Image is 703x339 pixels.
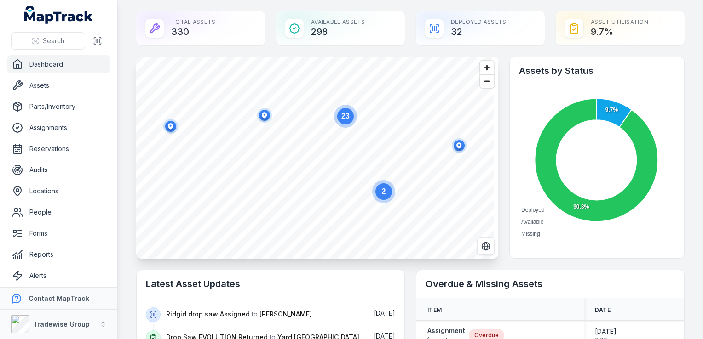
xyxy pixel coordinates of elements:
a: Parts/Inventory [7,97,110,116]
a: Reports [7,245,110,264]
strong: Contact MapTrack [29,294,89,302]
h2: Assets by Status [519,64,675,77]
a: Locations [7,182,110,200]
strong: Tradewise Group [33,320,90,328]
span: Item [427,306,442,314]
span: [DATE] [595,327,617,336]
h2: Latest Asset Updates [146,277,395,290]
a: [PERSON_NAME] [259,310,312,319]
span: Missing [521,231,540,237]
text: 23 [341,112,350,120]
strong: Assignment [427,326,465,335]
button: Switch to Satellite View [477,237,495,255]
text: 2 [382,187,386,195]
span: [DATE] [374,309,395,317]
button: Zoom in [480,61,494,74]
span: to [166,310,312,318]
a: Alerts [7,266,110,285]
a: Ridgid drop saw [166,310,218,319]
a: People [7,203,110,221]
span: Available [521,219,543,225]
button: Search [11,32,85,50]
a: Reservations [7,140,110,158]
a: Assignments [7,119,110,137]
a: Forms [7,224,110,243]
button: Zoom out [480,74,494,88]
canvas: Map [136,56,494,259]
a: Dashboard [7,55,110,73]
span: Search [43,36,64,45]
a: MapTrack [24,6,93,24]
span: Date [595,306,611,314]
a: Assets [7,76,110,95]
h2: Overdue & Missing Assets [426,277,675,290]
span: Deployed [521,207,545,213]
a: Assigned [220,310,250,319]
time: 25/09/2025, 5:21:22 am [374,309,395,317]
a: Audits [7,161,110,179]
